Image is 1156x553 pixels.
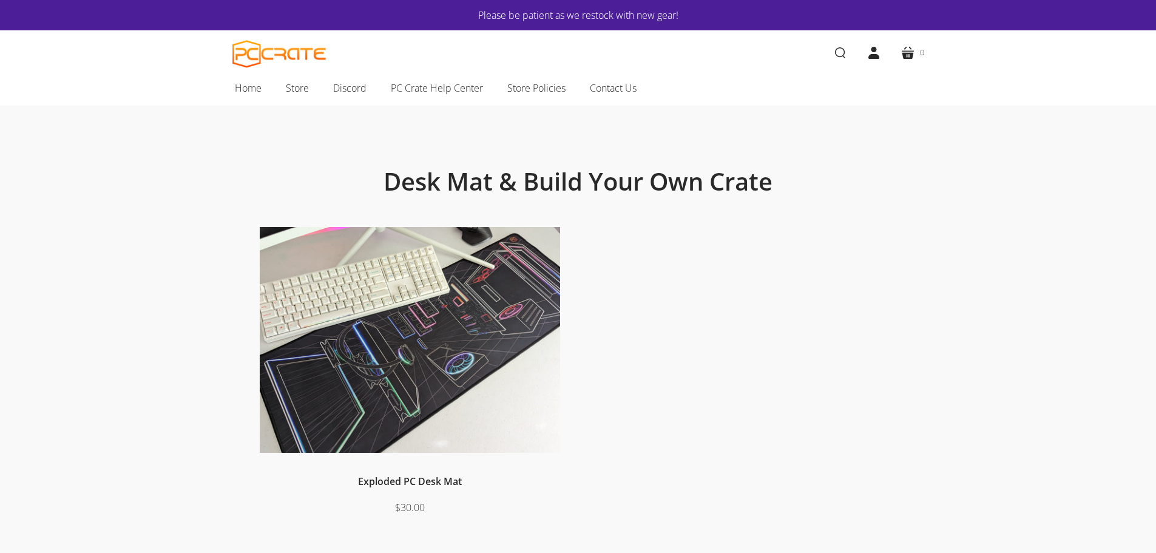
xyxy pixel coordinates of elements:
[358,475,462,488] a: Exploded PC Desk Mat
[495,75,578,101] a: Store Policies
[578,75,649,101] a: Contact Us
[590,80,637,96] span: Contact Us
[286,80,309,96] span: Store
[395,501,425,514] span: $30.00
[235,80,262,96] span: Home
[920,46,924,59] span: 0
[333,80,367,96] span: Discord
[391,80,483,96] span: PC Crate Help Center
[214,75,942,106] nav: Main navigation
[891,36,934,70] a: 0
[269,7,888,23] a: Please be patient as we restock with new gear!
[223,75,274,101] a: Home
[287,166,870,197] h1: Desk Mat & Build Your Own Crate
[260,227,560,453] img: Desk mat on desk with keyboard, monitor, and mouse.
[232,40,326,68] a: PC CRATE
[507,80,566,96] span: Store Policies
[379,75,495,101] a: PC Crate Help Center
[274,75,321,101] a: Store
[321,75,379,101] a: Discord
